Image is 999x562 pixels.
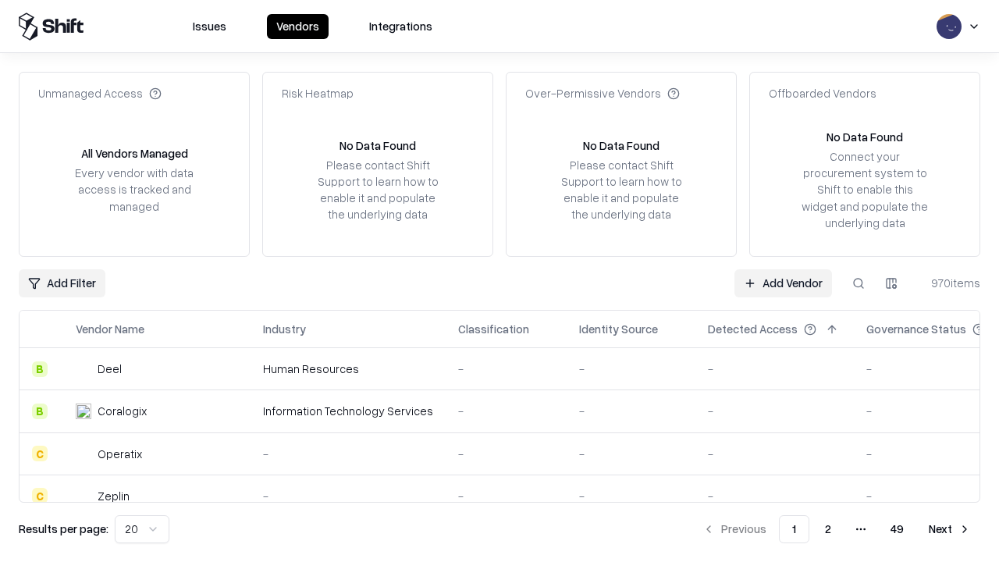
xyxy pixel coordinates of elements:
div: - [708,403,841,419]
button: Integrations [360,14,442,39]
button: Issues [183,14,236,39]
div: Risk Heatmap [282,85,354,101]
div: - [263,446,433,462]
div: Vendor Name [76,321,144,337]
div: C [32,488,48,503]
div: - [458,446,554,462]
div: - [458,361,554,377]
div: - [263,488,433,504]
div: Industry [263,321,306,337]
div: Classification [458,321,529,337]
div: - [579,488,683,504]
div: B [32,361,48,377]
div: Identity Source [579,321,658,337]
p: Results per page: [19,521,108,537]
div: All Vendors Managed [81,145,188,162]
div: Please contact Shift Support to learn how to enable it and populate the underlying data [556,157,686,223]
button: Add Filter [19,269,105,297]
div: Governance Status [866,321,966,337]
div: - [708,488,841,504]
div: - [708,446,841,462]
div: Human Resources [263,361,433,377]
div: Please contact Shift Support to learn how to enable it and populate the underlying data [313,157,443,223]
div: Over-Permissive Vendors [525,85,680,101]
div: - [708,361,841,377]
div: - [579,361,683,377]
button: Vendors [267,14,329,39]
div: Detected Access [708,321,798,337]
div: - [458,403,554,419]
button: 1 [779,515,809,543]
a: Add Vendor [734,269,832,297]
img: Zeplin [76,488,91,503]
div: No Data Found [583,137,659,154]
div: No Data Found [340,137,416,154]
img: Coralogix [76,404,91,419]
img: Operatix [76,446,91,461]
div: Information Technology Services [263,403,433,419]
div: Connect your procurement system to Shift to enable this widget and populate the underlying data [800,148,930,231]
img: Deel [76,361,91,377]
div: - [458,488,554,504]
nav: pagination [693,515,980,543]
div: B [32,404,48,419]
button: 2 [812,515,844,543]
div: Zeplin [98,488,130,504]
div: C [32,446,48,461]
button: 49 [878,515,916,543]
div: Every vendor with data access is tracked and managed [69,165,199,214]
div: Operatix [98,446,142,462]
div: - [579,446,683,462]
button: Next [919,515,980,543]
div: Offboarded Vendors [769,85,876,101]
div: Deel [98,361,122,377]
div: 970 items [918,275,980,291]
div: Unmanaged Access [38,85,162,101]
div: - [579,403,683,419]
div: Coralogix [98,403,147,419]
div: No Data Found [827,129,903,145]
